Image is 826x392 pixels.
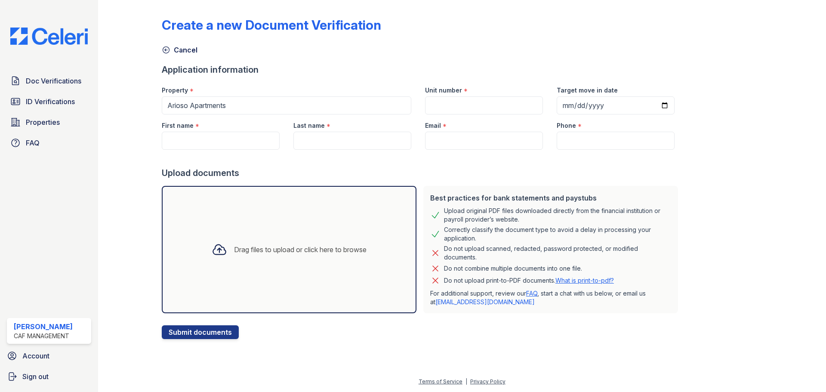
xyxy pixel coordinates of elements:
[26,76,81,86] span: Doc Verifications
[425,121,441,130] label: Email
[22,371,49,382] span: Sign out
[162,17,381,33] div: Create a new Document Verification
[419,378,462,385] a: Terms of Service
[234,244,367,255] div: Drag files to upload or click here to browse
[470,378,505,385] a: Privacy Policy
[3,368,95,385] a: Sign out
[3,347,95,364] a: Account
[14,321,73,332] div: [PERSON_NAME]
[465,378,467,385] div: |
[555,277,614,284] a: What is print-to-pdf?
[162,325,239,339] button: Submit documents
[3,28,95,45] img: CE_Logo_Blue-a8612792a0a2168367f1c8372b55b34899dd931a85d93a1a3d3e32e68fde9ad4.png
[7,93,91,110] a: ID Verifications
[162,86,188,95] label: Property
[22,351,49,361] span: Account
[7,134,91,151] a: FAQ
[444,207,671,224] div: Upload original PDF files downloaded directly from the financial institution or payroll provider’...
[435,298,535,306] a: [EMAIL_ADDRESS][DOMAIN_NAME]
[26,96,75,107] span: ID Verifications
[162,64,681,76] div: Application information
[26,117,60,127] span: Properties
[14,332,73,340] div: CAF Management
[7,72,91,90] a: Doc Verifications
[430,193,671,203] div: Best practices for bank statements and paystubs
[430,289,671,306] p: For additional support, review our , start a chat with us below, or email us at
[26,138,40,148] span: FAQ
[557,86,618,95] label: Target move in date
[444,263,582,274] div: Do not combine multiple documents into one file.
[162,167,681,179] div: Upload documents
[162,45,197,55] a: Cancel
[557,121,576,130] label: Phone
[293,121,325,130] label: Last name
[526,290,537,297] a: FAQ
[444,276,614,285] p: Do not upload print-to-PDF documents.
[7,114,91,131] a: Properties
[162,121,194,130] label: First name
[444,244,671,262] div: Do not upload scanned, redacted, password protected, or modified documents.
[444,225,671,243] div: Correctly classify the document type to avoid a delay in processing your application.
[425,86,462,95] label: Unit number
